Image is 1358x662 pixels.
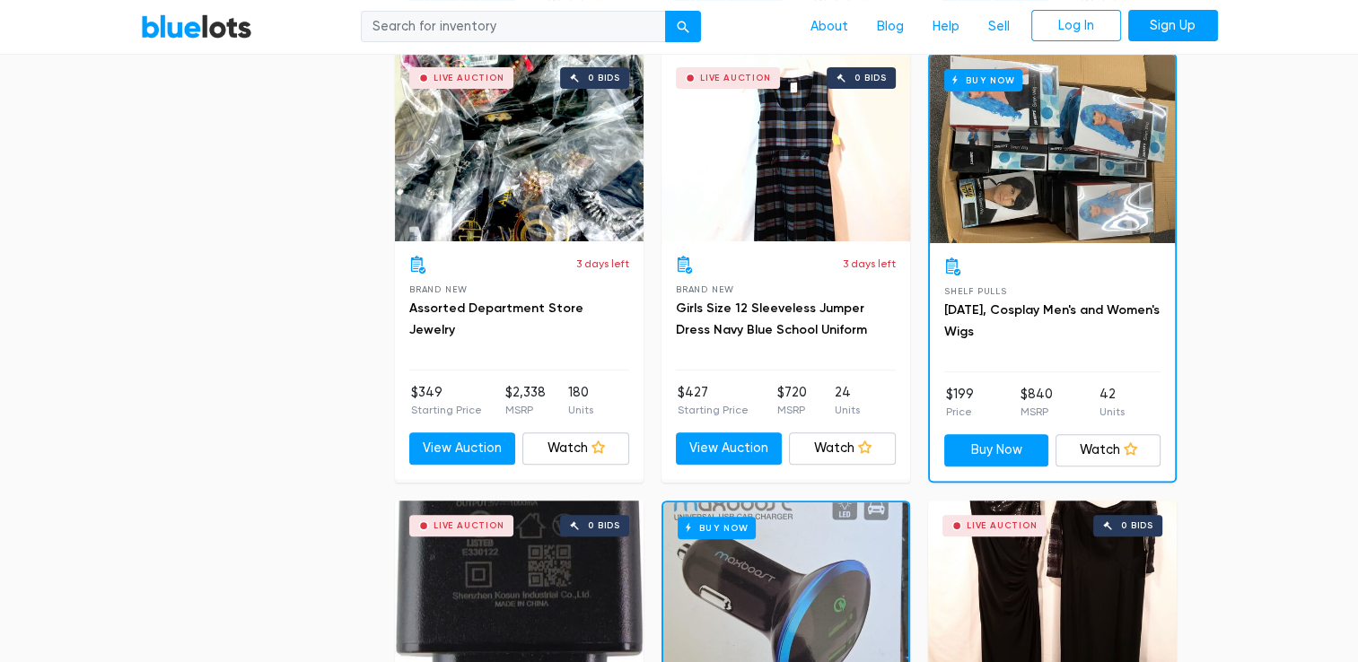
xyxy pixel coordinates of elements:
a: View Auction [409,432,516,465]
li: $349 [411,383,482,419]
a: About [796,10,863,44]
p: MSRP [776,402,806,418]
p: Units [835,402,860,418]
div: 0 bids [588,521,620,530]
span: Shelf Pulls [944,286,1007,296]
p: Starting Price [411,402,482,418]
a: Live Auction 0 bids [395,53,644,241]
a: Buy Now [930,55,1175,243]
p: Starting Price [678,402,749,418]
li: 180 [568,383,593,419]
li: $199 [946,385,974,421]
p: MSRP [1021,404,1053,420]
h6: Buy Now [678,517,756,539]
p: Units [568,402,593,418]
a: Watch [522,432,629,465]
li: $720 [776,383,806,419]
a: Girls Size 12 Sleeveless Jumper Dress Navy Blue School Uniform [676,301,867,337]
div: 0 bids [854,74,887,83]
div: 0 bids [1121,521,1153,530]
span: Brand New [676,284,734,294]
a: View Auction [676,432,783,465]
div: Live Auction [967,521,1038,530]
div: Live Auction [700,74,771,83]
div: Live Auction [434,521,504,530]
a: Log In [1031,10,1121,42]
a: [DATE], Cosplay Men's and Women's Wigs [944,302,1160,339]
li: $2,338 [504,383,545,419]
div: 0 bids [588,74,620,83]
p: 3 days left [576,256,629,272]
li: 24 [835,383,860,419]
li: $427 [678,383,749,419]
p: MSRP [504,402,545,418]
a: BlueLots [141,13,252,39]
li: $840 [1021,385,1053,421]
a: Sign Up [1128,10,1218,42]
a: Live Auction 0 bids [661,53,910,241]
span: Brand New [409,284,468,294]
h6: Buy Now [944,69,1022,91]
p: 3 days left [843,256,896,272]
a: Help [918,10,974,44]
p: Price [946,404,974,420]
div: Live Auction [434,74,504,83]
a: Buy Now [944,434,1049,466]
a: Assorted Department Store Jewelry [409,301,583,337]
a: Blog [863,10,918,44]
li: 42 [1100,385,1125,421]
a: Sell [974,10,1024,44]
p: Units [1100,404,1125,420]
a: Watch [1056,434,1161,466]
input: Search for inventory [361,11,666,43]
a: Watch [789,432,896,465]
